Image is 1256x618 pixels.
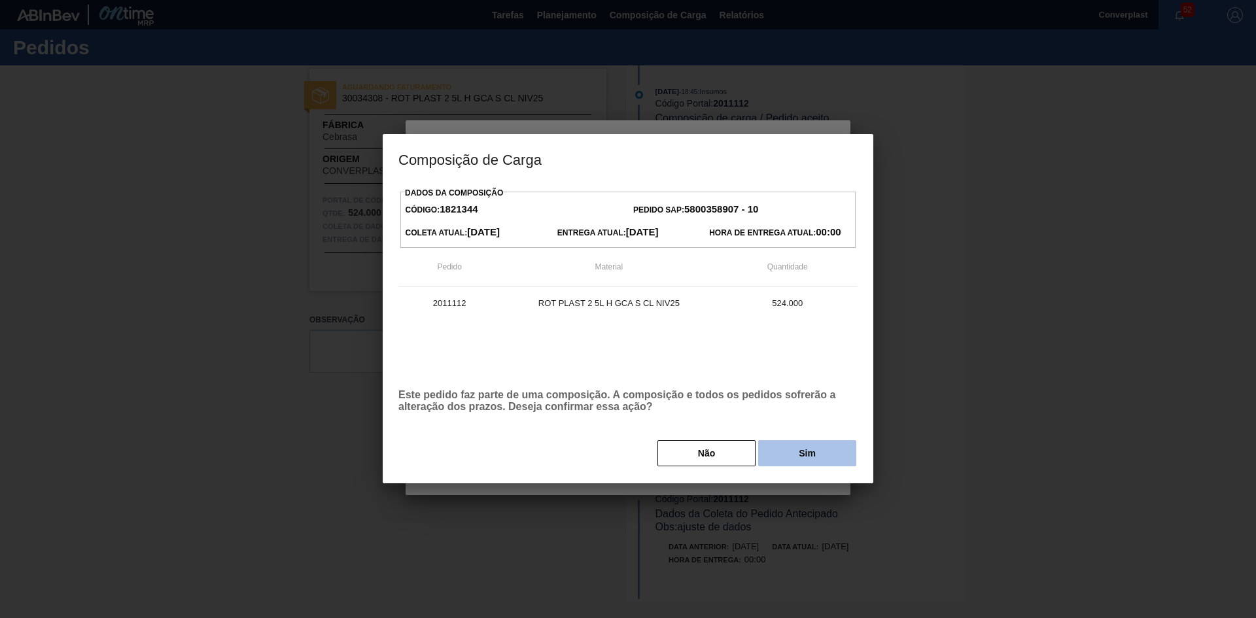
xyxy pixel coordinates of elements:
[633,205,684,215] font: Pedido SAP:
[657,440,756,466] button: Não
[709,228,816,237] font: Hora de Entrega Atual:
[698,448,715,458] font: Não
[406,228,468,237] font: Coleta Atual:
[557,228,626,237] font: Entrega Atual:
[684,203,758,215] font: 5800358907 - 10
[626,226,659,237] font: [DATE]
[437,262,461,271] font: Pedido
[398,152,542,168] font: Composição de Carga
[538,298,680,308] font: ROT PLAST 2 5L H GCA S CL NIV25
[440,203,478,215] font: 1821344
[406,205,440,215] font: Código:
[467,226,500,237] font: [DATE]
[767,262,808,271] font: Quantidade
[398,389,835,412] font: Este pedido faz parte de uma composição. A composição e todos os pedidos sofrerão a alteração dos...
[405,188,503,197] font: Dados da Composição
[758,440,856,466] button: Sim
[772,298,803,308] font: 524.000
[799,448,816,458] font: Sim
[433,298,466,308] font: 2011112
[816,226,841,237] font: 00:00
[595,262,623,271] font: Material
